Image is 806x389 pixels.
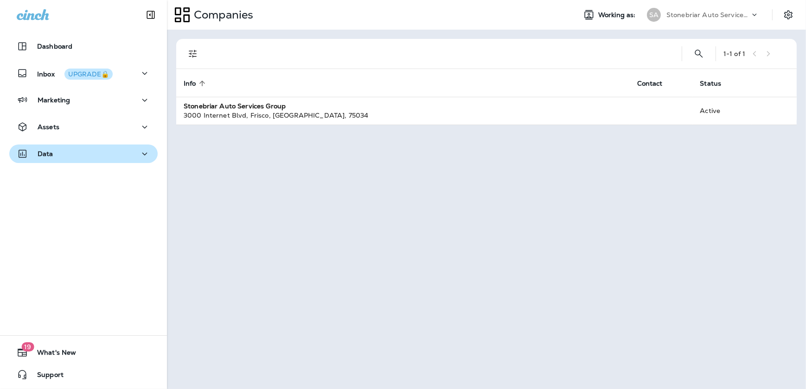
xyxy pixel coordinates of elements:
[9,64,158,82] button: InboxUPGRADE🔒
[9,91,158,109] button: Marketing
[37,69,113,78] p: Inbox
[38,123,59,131] p: Assets
[138,6,164,24] button: Collapse Sidebar
[700,79,734,88] span: Status
[184,79,208,88] span: Info
[690,44,708,63] button: Search Companies
[637,80,663,88] span: Contact
[9,37,158,56] button: Dashboard
[38,150,53,157] p: Data
[184,44,202,63] button: Filters
[68,71,109,77] div: UPGRADE🔒
[9,118,158,136] button: Assets
[637,79,675,88] span: Contact
[28,349,76,360] span: What's New
[666,11,750,19] p: Stonebriar Auto Services Group
[184,80,196,88] span: Info
[28,371,64,382] span: Support
[598,11,638,19] span: Working as:
[184,111,622,120] div: 3000 Internet Blvd , Frisco , [GEOGRAPHIC_DATA] , 75034
[780,6,797,23] button: Settings
[184,102,286,110] strong: Stonebriar Auto Services Group
[21,342,34,351] span: 19
[190,8,253,22] p: Companies
[9,144,158,163] button: Data
[64,69,113,80] button: UPGRADE🔒
[723,50,745,57] div: 1 - 1 of 1
[647,8,661,22] div: SA
[9,365,158,384] button: Support
[37,43,72,50] p: Dashboard
[38,96,70,104] p: Marketing
[693,97,752,125] td: Active
[9,343,158,362] button: 19What's New
[700,80,722,88] span: Status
